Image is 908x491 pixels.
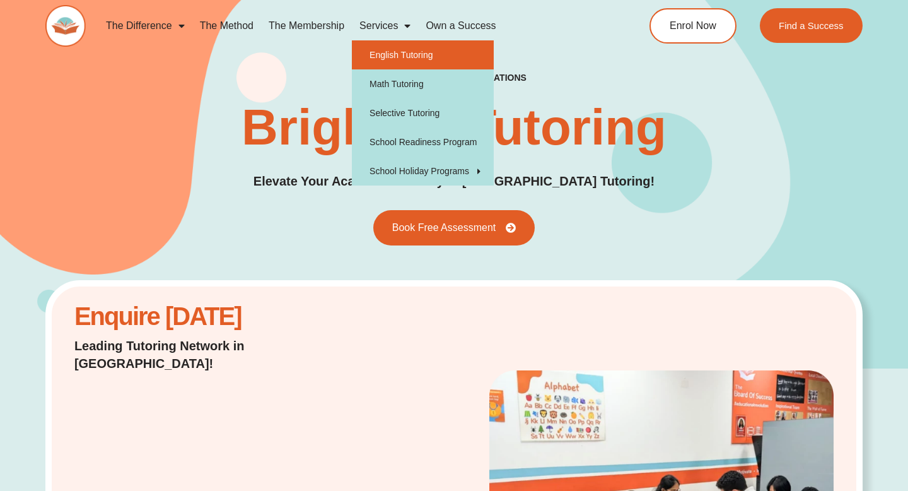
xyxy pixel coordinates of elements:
a: English Tutoring [352,40,494,69]
span: Enrol Now [670,21,716,31]
span: Book Free Assessment [392,223,496,233]
a: Book Free Assessment [373,210,535,245]
iframe: Chat Widget [692,348,908,491]
a: The Difference [98,11,192,40]
a: The Membership [261,11,352,40]
a: Enrol Now [649,8,736,44]
a: Own a Success [418,11,503,40]
span: Find a Success [779,21,844,30]
h1: Brighton Tutoring [242,102,666,153]
nav: Menu [98,11,603,40]
ul: Services [352,40,494,186]
a: Selective Tutoring [352,98,494,127]
a: Math Tutoring [352,69,494,98]
p: Leading Tutoring Network in [GEOGRAPHIC_DATA]! [74,337,346,372]
p: Elevate Your Academic Journey in [GEOGRAPHIC_DATA] Tutoring! [253,172,655,191]
a: The Method [192,11,261,40]
a: Find a Success [760,8,863,43]
a: Services [352,11,418,40]
a: School Holiday Programs [352,157,494,186]
h2: Enquire [DATE] [74,309,346,324]
a: School Readiness Program [352,127,494,157]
